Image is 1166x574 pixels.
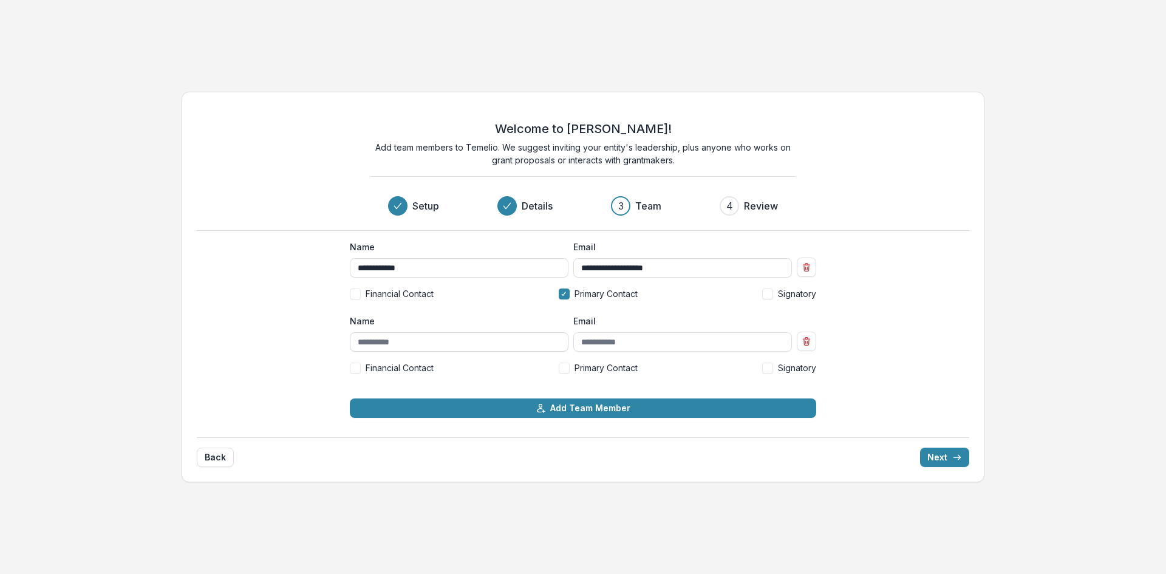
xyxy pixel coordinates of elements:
[495,121,672,136] h2: Welcome to [PERSON_NAME]!
[778,361,816,374] span: Signatory
[635,199,661,213] h3: Team
[744,199,778,213] h3: Review
[573,241,785,253] label: Email
[778,287,816,300] span: Signatory
[797,332,816,351] button: Remove team member
[573,315,785,327] label: Email
[388,196,778,216] div: Progress
[726,199,733,213] div: 4
[197,448,234,467] button: Back
[574,361,638,374] span: Primary Contact
[797,258,816,277] button: Remove team member
[370,141,796,166] p: Add team members to Temelio. We suggest inviting your entity's leadership, plus anyone who works ...
[350,315,561,327] label: Name
[618,199,624,213] div: 3
[366,287,434,300] span: Financial Contact
[574,287,638,300] span: Primary Contact
[350,398,816,418] button: Add Team Member
[920,448,969,467] button: Next
[366,361,434,374] span: Financial Contact
[350,241,561,253] label: Name
[522,199,553,213] h3: Details
[412,199,439,213] h3: Setup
